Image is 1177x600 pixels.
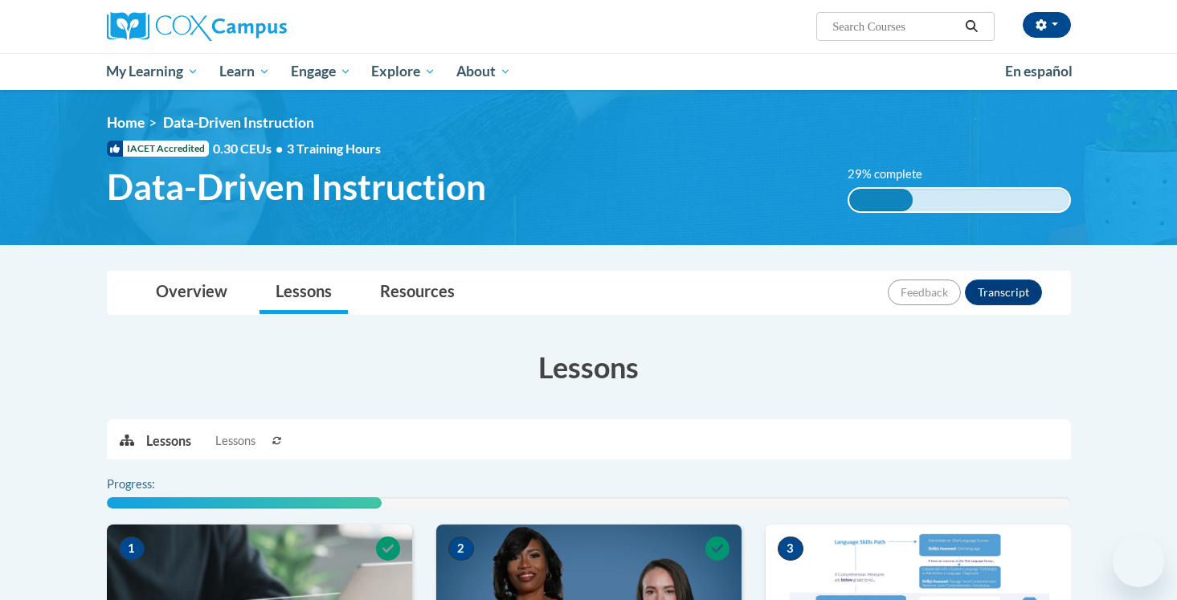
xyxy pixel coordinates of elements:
button: Search [959,17,983,36]
span: Learn [219,62,270,81]
a: My Learning [96,53,210,90]
a: Overview [140,271,243,314]
span: En español [1005,63,1073,80]
span: 0.30 CEUs [213,140,287,157]
span: Engage [291,62,351,81]
h3: Lessons [107,347,1071,387]
span: 3 Training Hours [287,141,381,156]
span: Data-Driven Instruction [107,165,486,208]
span: Lessons [215,432,255,450]
p: Lessons [146,432,191,450]
span: My Learning [106,62,198,81]
span: IACET Accredited [107,141,209,157]
a: Explore [361,53,446,90]
img: Cox Campus [107,12,287,41]
span: Data-Driven Instruction [163,114,314,131]
a: Engage [280,53,362,90]
a: Learn [209,53,280,90]
label: 29% complete [848,165,940,183]
label: Progress: [107,476,199,493]
div: Main menu [83,53,1095,90]
span: • [276,141,283,156]
a: Resources [364,271,471,314]
a: En español [995,55,1083,88]
button: Account Settings [1023,12,1071,38]
div: 29% complete [849,189,913,211]
span: Explore [371,62,435,81]
span: 2 [448,537,474,561]
button: Feedback [888,280,961,305]
a: Cox Campus [107,12,412,41]
span: 3 [778,537,803,561]
button: Transcript [965,280,1042,305]
a: Home [107,114,145,131]
span: 1 [119,537,145,561]
input: Search Courses [831,17,959,36]
a: Lessons [260,271,348,314]
a: About [446,53,521,90]
iframe: Button to launch messaging window [1113,536,1164,587]
span: About [456,62,511,81]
